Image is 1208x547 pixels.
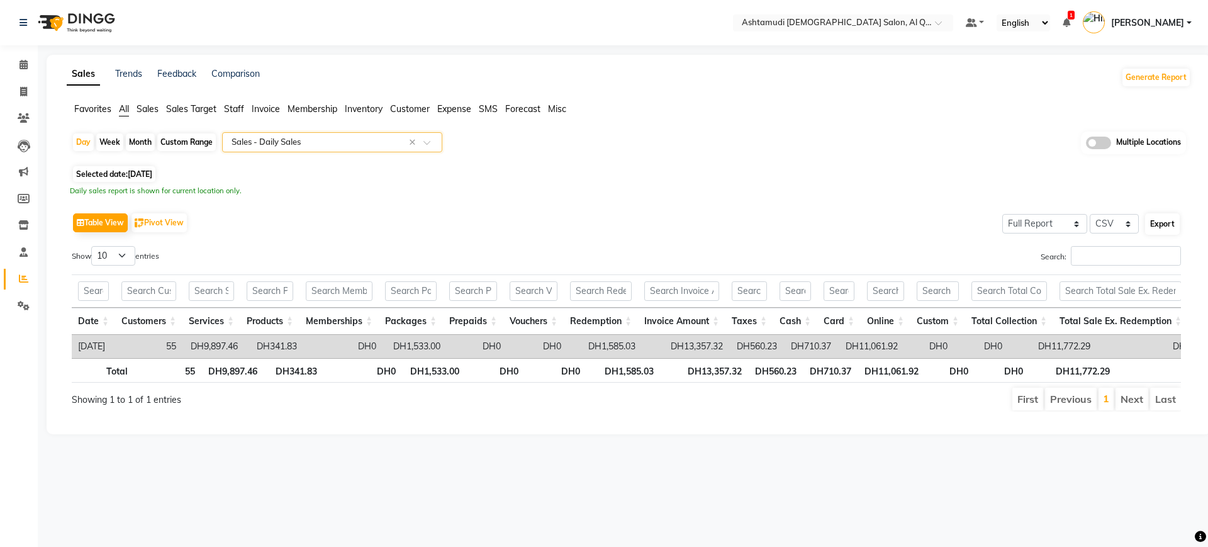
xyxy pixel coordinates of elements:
[78,281,109,301] input: Search Date
[244,335,303,358] td: DH341.83
[345,103,383,115] span: Inventory
[247,281,293,301] input: Search Products
[548,103,566,115] span: Misc
[773,308,817,335] th: Cash: activate to sort column ascending
[115,335,182,358] td: 55
[507,335,568,358] td: DH0
[644,281,719,301] input: Search Invoice Amount
[73,133,94,151] div: Day
[67,63,100,86] a: Sales
[725,308,773,335] th: Taxes: activate to sort column ascending
[447,335,507,358] td: DH0
[525,358,586,383] th: DH0
[1111,16,1184,30] span: [PERSON_NAME]
[1122,69,1190,86] button: Generate Report
[975,358,1029,383] th: DH0
[189,281,234,301] input: Search Services
[119,103,129,115] span: All
[803,358,858,383] th: DH710.37
[1060,281,1182,301] input: Search Total Sale Ex. Redemption
[224,103,244,115] span: Staff
[1009,335,1097,358] td: DH11,772.29
[443,308,503,335] th: Prepaids: activate to sort column ascending
[211,68,260,79] a: Comparison
[971,281,1047,301] input: Search Total Collection
[96,133,123,151] div: Week
[73,166,155,182] span: Selected date:
[729,335,783,358] td: DH560.23
[449,281,497,301] input: Search Prepaids
[73,213,128,232] button: Table View
[303,335,383,358] td: DH0
[72,386,523,407] div: Showing 1 to 1 of 1 entries
[264,358,323,383] th: DH341.83
[954,335,1009,358] td: DH0
[70,186,1188,196] div: Daily sales report is shown for current location only.
[824,281,854,301] input: Search Card
[867,281,904,301] input: Search Online
[182,335,244,358] td: DH9,897.46
[1103,392,1109,405] a: 1
[72,335,115,358] td: [DATE]
[503,308,564,335] th: Vouchers: activate to sort column ascending
[115,68,142,79] a: Trends
[409,136,420,149] span: Clear all
[128,169,152,179] span: [DATE]
[1029,358,1117,383] th: DH11,772.29
[157,133,216,151] div: Custom Range
[288,103,337,115] span: Membership
[1145,213,1180,235] button: Export
[131,213,187,232] button: Pivot View
[925,358,975,383] th: DH0
[182,308,240,335] th: Services: activate to sort column ascending
[74,103,111,115] span: Favorites
[732,281,767,301] input: Search Taxes
[72,246,159,266] label: Show entries
[299,308,379,335] th: Memberships: activate to sort column ascending
[252,103,280,115] span: Invoice
[570,281,632,301] input: Search Redemption
[240,308,299,335] th: Products: activate to sort column ascending
[72,358,134,383] th: Total
[466,358,525,383] th: DH0
[586,358,660,383] th: DH1,585.03
[121,281,176,301] input: Search Customers
[817,308,861,335] th: Card: activate to sort column ascending
[965,308,1053,335] th: Total Collection: activate to sort column ascending
[568,335,642,358] td: DH1,585.03
[1071,246,1181,266] input: Search:
[910,308,965,335] th: Custom: activate to sort column ascending
[748,358,803,383] th: DH560.23
[1053,308,1188,335] th: Total Sale Ex. Redemption: activate to sort column ascending
[780,281,811,301] input: Search Cash
[1063,17,1070,28] a: 1
[505,103,540,115] span: Forecast
[385,281,437,301] input: Search Packages
[390,103,430,115] span: Customer
[383,335,447,358] td: DH1,533.00
[379,308,443,335] th: Packages: activate to sort column ascending
[402,358,466,383] th: DH1,533.00
[1041,246,1181,266] label: Search:
[134,358,201,383] th: 55
[126,133,155,151] div: Month
[135,218,144,228] img: pivot.png
[642,335,729,358] td: DH13,357.32
[1068,11,1075,20] span: 1
[660,358,748,383] th: DH13,357.32
[72,308,115,335] th: Date: activate to sort column ascending
[306,281,372,301] input: Search Memberships
[137,103,159,115] span: Sales
[510,281,557,301] input: Search Vouchers
[837,335,904,358] td: DH11,061.92
[564,308,638,335] th: Redemption: activate to sort column ascending
[638,308,725,335] th: Invoice Amount: activate to sort column ascending
[783,335,837,358] td: DH710.37
[323,358,402,383] th: DH0
[157,68,196,79] a: Feedback
[91,246,135,266] select: Showentries
[115,308,182,335] th: Customers: activate to sort column ascending
[1083,11,1105,33] img: Himanshu Akania
[917,281,959,301] input: Search Custom
[904,335,954,358] td: DH0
